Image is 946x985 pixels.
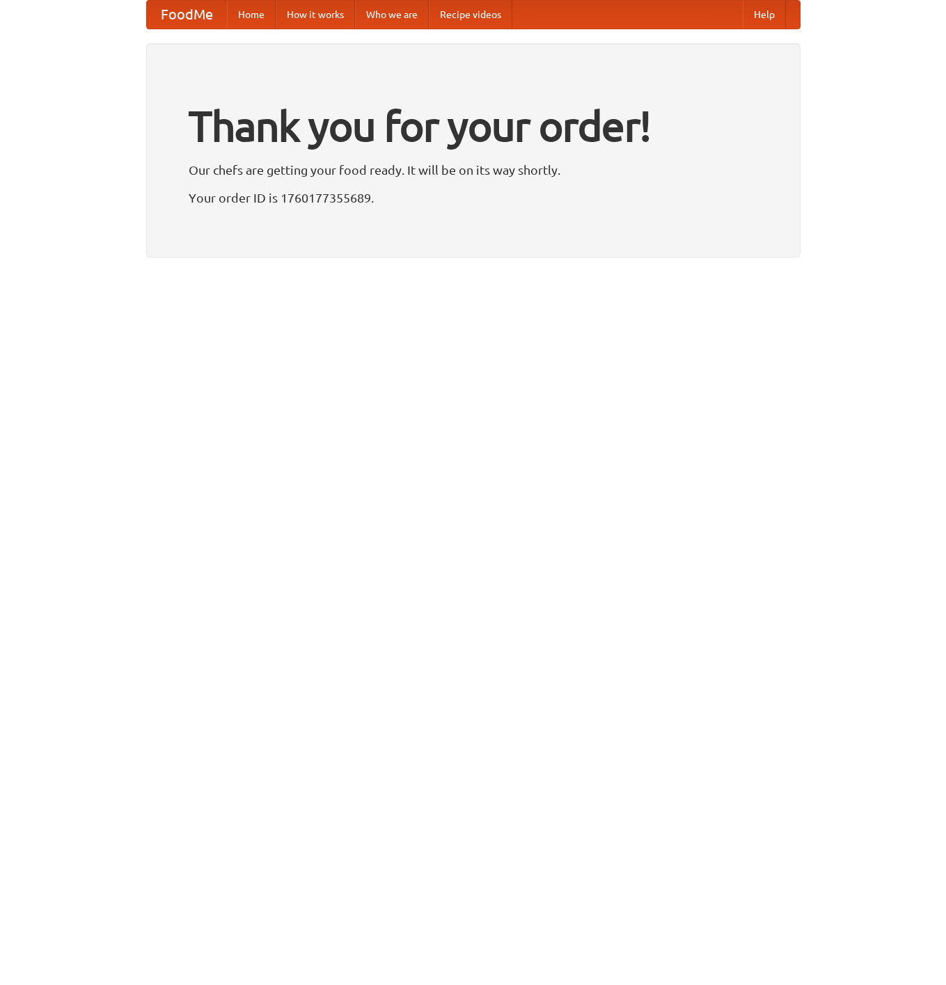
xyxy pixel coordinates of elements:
a: Recipe videos [429,1,512,29]
h1: Thank you for your order! [189,93,758,159]
a: How it works [276,1,355,29]
p: Your order ID is 1760177355689. [189,187,758,208]
a: Who we are [355,1,429,29]
p: Our chefs are getting your food ready. It will be on its way shortly. [189,159,758,180]
a: FoodMe [147,1,227,29]
a: Home [227,1,276,29]
a: Help [743,1,786,29]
